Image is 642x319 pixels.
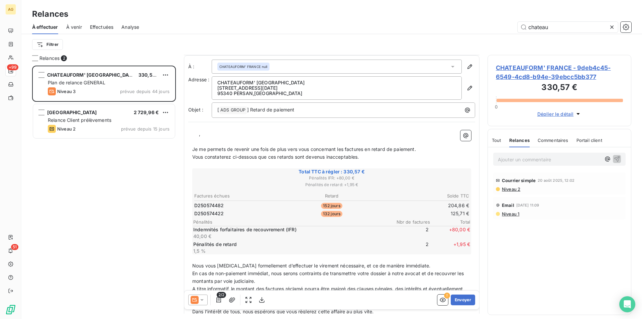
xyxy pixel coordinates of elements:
[11,244,18,250] span: 51
[48,80,105,85] span: Plan de relance GENERAL
[217,292,226,298] span: 2/2
[66,24,82,30] span: À venir
[619,296,635,312] div: Open Intercom Messenger
[193,175,470,181] span: Pénalités IFR : + 80,00 €
[217,91,456,96] p: 95340 PERSAN , [GEOGRAPHIC_DATA]
[217,85,456,91] p: [STREET_ADDRESS][DATE]
[193,168,470,175] span: Total TTC à régler : 330,57 €
[199,131,200,137] span: ,
[378,202,469,209] td: 204,86 €
[32,24,58,30] span: À effectuer
[7,64,18,70] span: +99
[219,106,246,114] span: ADS GROUP
[219,64,267,69] span: CHATEAUFORM' FRANCE null
[538,138,568,143] span: Commentaires
[430,219,470,225] span: Total
[502,178,536,183] span: Courrier simple
[247,107,295,112] span: ] Retard de paiement
[492,138,501,143] span: Tout
[57,89,76,94] span: Niveau 3
[502,203,514,208] span: Email
[217,80,456,85] p: CHATEAUFORM' [GEOGRAPHIC_DATA]
[193,219,390,225] span: Pénalités
[90,24,114,30] span: Effectuées
[389,241,429,254] span: 2
[518,22,618,32] input: Rechercher
[535,110,584,118] button: Déplier le détail
[496,63,623,81] span: CHATEAUFORM' FRANCE - 9deb4c45-6549-4cd8-b94e-39ebcc5bb377
[48,117,111,123] span: Relance Client prélèvements
[193,233,387,240] p: 40,00 €
[501,211,519,217] span: Niveau 1
[193,226,387,233] p: Indemnités forfaitaires de recouvrement (IFR)
[188,63,212,70] label: À :
[57,126,76,132] span: Niveau 2
[321,211,342,217] span: 132 jours
[138,72,159,78] span: 330,57 €
[509,138,530,143] span: Relances
[194,210,224,217] span: D250574422
[538,178,574,182] span: 20 août 2025, 12:02
[39,55,60,62] span: Relances
[188,107,203,112] span: Objet :
[430,241,470,254] span: + 1,95 €
[496,81,623,95] h3: 330,57 €
[217,107,219,112] span: [
[192,263,430,268] span: Nous vous [MEDICAL_DATA] formellement d’effectuer le virement nécessaire, et ce de manière immédi...
[192,270,465,284] span: En cas de non-paiement immédiat, nous serons contraints de transmettre votre dossier à notre avoc...
[537,110,574,117] span: Déplier le détail
[501,186,520,192] span: Niveau 2
[134,109,159,115] span: 2 729,96 €
[193,241,387,248] p: Pénalités de retard
[192,286,464,299] span: A titre informatif, le montant des factures réclamé pourra être majoré des clauses pénales, des i...
[192,309,373,314] span: Dans l’intérêt de tous, nous espérons que vous règlerez cette affaire au plus vite.
[121,126,170,132] span: prévue depuis 15 jours
[47,72,136,78] span: CHATEAUFORM' [GEOGRAPHIC_DATA]
[188,77,209,82] span: Adresse :
[378,192,469,200] th: Solde TTC
[430,226,470,240] span: + 80,00 €
[193,182,470,188] span: Pénalités de retard : + 1,95 €
[61,55,67,61] span: 2
[389,226,429,240] span: 2
[5,4,16,15] div: AG
[194,202,224,209] span: D250574482
[192,154,359,160] span: Vous constaterez ci-dessous que ces retards sont devenus inacceptables.
[193,248,387,254] p: 1,5 %
[121,24,139,30] span: Analyse
[32,66,176,319] div: grid
[47,109,97,115] span: [GEOGRAPHIC_DATA]
[192,146,416,152] span: Je me permets de revenir une fois de plus vers vous concernant les factures en retard de paiement.
[390,219,430,225] span: Nbr de factures
[120,89,170,94] span: prévue depuis 44 jours
[5,304,16,315] img: Logo LeanPay
[495,104,498,109] span: 0
[286,192,377,200] th: Retard
[378,210,469,217] td: 125,71 €
[321,203,342,209] span: 152 jours
[576,138,602,143] span: Portail client
[451,295,475,305] button: Envoyer
[194,192,285,200] th: Factures échues
[32,39,63,50] button: Filtrer
[516,203,539,207] span: [DATE] 11:09
[32,8,68,20] h3: Relances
